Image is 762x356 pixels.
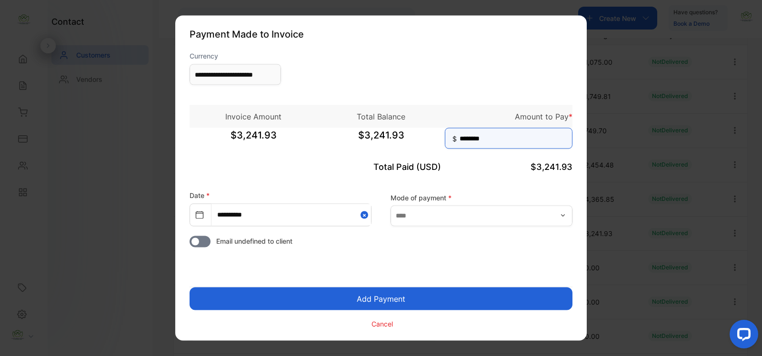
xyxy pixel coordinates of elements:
[190,51,281,61] label: Currency
[361,204,371,226] button: Close
[317,160,445,173] p: Total Paid (USD)
[391,192,572,202] label: Mode of payment
[452,134,457,144] span: $
[190,287,572,310] button: Add Payment
[190,111,317,122] p: Invoice Amount
[722,316,762,356] iframe: LiveChat chat widget
[445,111,572,122] p: Amount to Pay
[190,128,317,152] span: $3,241.93
[190,191,210,199] label: Date
[216,236,292,246] span: Email undefined to client
[531,162,572,172] span: $3,241.93
[317,128,445,152] span: $3,241.93
[190,27,572,41] p: Payment Made to Invoice
[317,111,445,122] p: Total Balance
[371,318,393,328] p: Cancel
